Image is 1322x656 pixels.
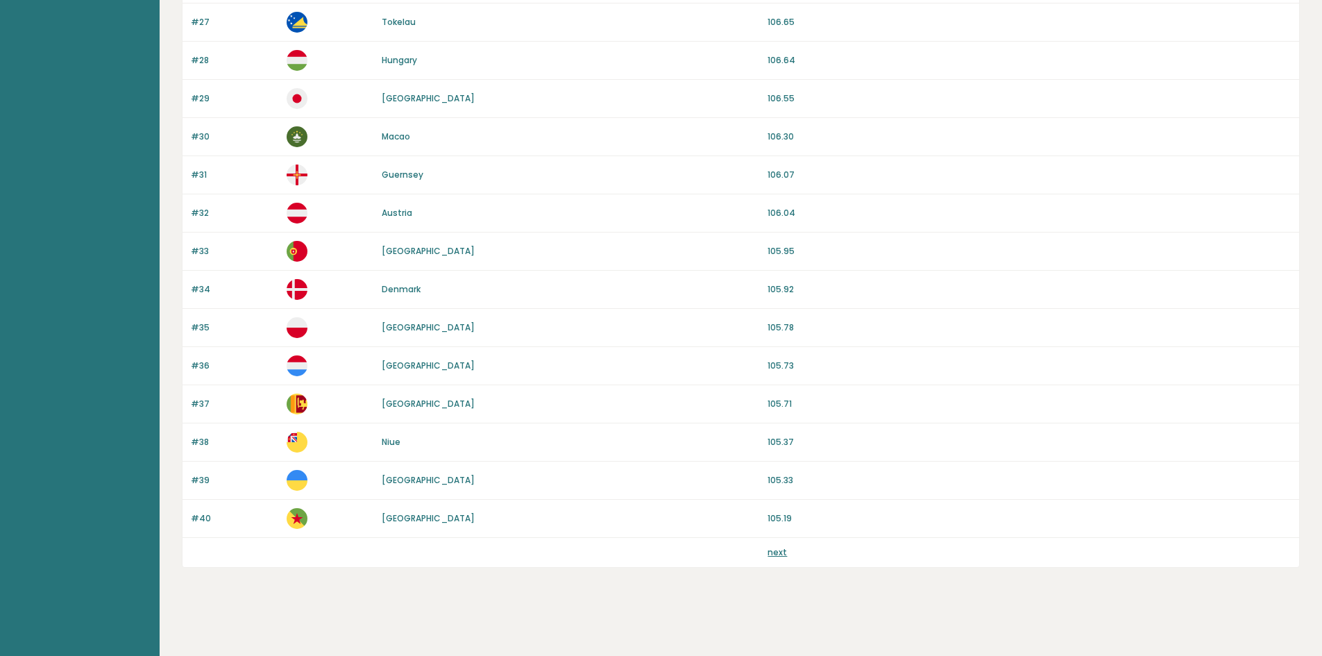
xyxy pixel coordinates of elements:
p: #28 [191,54,278,67]
p: #37 [191,398,278,410]
img: ua.svg [287,470,307,491]
p: 105.73 [768,360,1291,372]
img: lk.svg [287,394,307,414]
p: 105.78 [768,321,1291,334]
a: Austria [382,207,412,219]
a: next [768,546,787,558]
img: pl.svg [287,317,307,338]
p: 106.07 [768,169,1291,181]
img: tk.svg [287,12,307,33]
p: 105.71 [768,398,1291,410]
a: [GEOGRAPHIC_DATA] [382,512,475,524]
p: 105.19 [768,512,1291,525]
img: hu.svg [287,50,307,71]
img: at.svg [287,203,307,224]
a: [GEOGRAPHIC_DATA] [382,92,475,104]
img: mo.svg [287,126,307,147]
p: #29 [191,92,278,105]
p: 106.55 [768,92,1291,105]
a: [GEOGRAPHIC_DATA] [382,360,475,371]
p: 106.64 [768,54,1291,67]
a: Denmark [382,283,421,295]
a: Hungary [382,54,417,66]
p: #33 [191,245,278,258]
a: [GEOGRAPHIC_DATA] [382,321,475,333]
p: 105.95 [768,245,1291,258]
p: #36 [191,360,278,372]
img: gf.svg [287,508,307,529]
img: dk.svg [287,279,307,300]
p: #35 [191,321,278,334]
p: 106.04 [768,207,1291,219]
p: #34 [191,283,278,296]
p: #40 [191,512,278,525]
a: Niue [382,436,400,448]
p: 105.92 [768,283,1291,296]
a: [GEOGRAPHIC_DATA] [382,398,475,410]
p: 105.33 [768,474,1291,487]
a: Guernsey [382,169,423,180]
img: nu.svg [287,432,307,453]
a: [GEOGRAPHIC_DATA] [382,474,475,486]
a: Macao [382,131,410,142]
p: #31 [191,169,278,181]
p: #30 [191,131,278,143]
p: #32 [191,207,278,219]
a: Tokelau [382,16,416,28]
img: pt.svg [287,241,307,262]
img: gg.svg [287,165,307,185]
p: #27 [191,16,278,28]
p: 106.30 [768,131,1291,143]
a: [GEOGRAPHIC_DATA] [382,245,475,257]
p: 105.37 [768,436,1291,448]
img: jp.svg [287,88,307,109]
p: #39 [191,474,278,487]
p: 106.65 [768,16,1291,28]
img: lu.svg [287,355,307,376]
p: #38 [191,436,278,448]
